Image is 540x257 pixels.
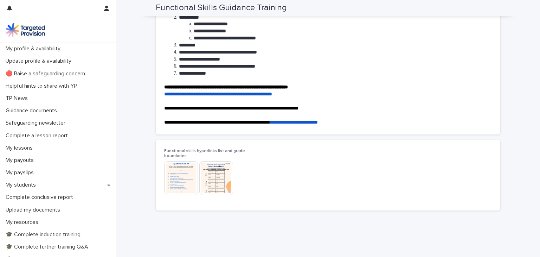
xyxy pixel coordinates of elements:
p: Helpful hints to share with YP [3,83,83,89]
p: Guidance documents [3,107,63,114]
p: 🎓 Complete induction training [3,231,86,238]
p: My profile & availability [3,45,66,52]
p: Safeguarding newsletter [3,120,71,126]
p: My lessons [3,145,38,151]
span: Functional skills hyperlinks list and grade boundaries [164,149,245,158]
p: Update profile & availability [3,58,77,64]
p: Upload my documents [3,207,66,213]
p: Complete a lesson report [3,132,73,139]
p: My resources [3,219,44,226]
p: My payslips [3,169,39,176]
img: M5nRWzHhSzIhMunXDL62 [6,23,45,37]
h2: Functional Skills Guidance Training [156,3,287,13]
p: Complete conclusive report [3,194,79,201]
p: 🔴 Raise a safeguarding concern [3,70,91,77]
p: TP News [3,95,33,102]
p: 🎓 Complete further training Q&A [3,244,94,250]
p: My students [3,182,41,188]
p: My payouts [3,157,39,164]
